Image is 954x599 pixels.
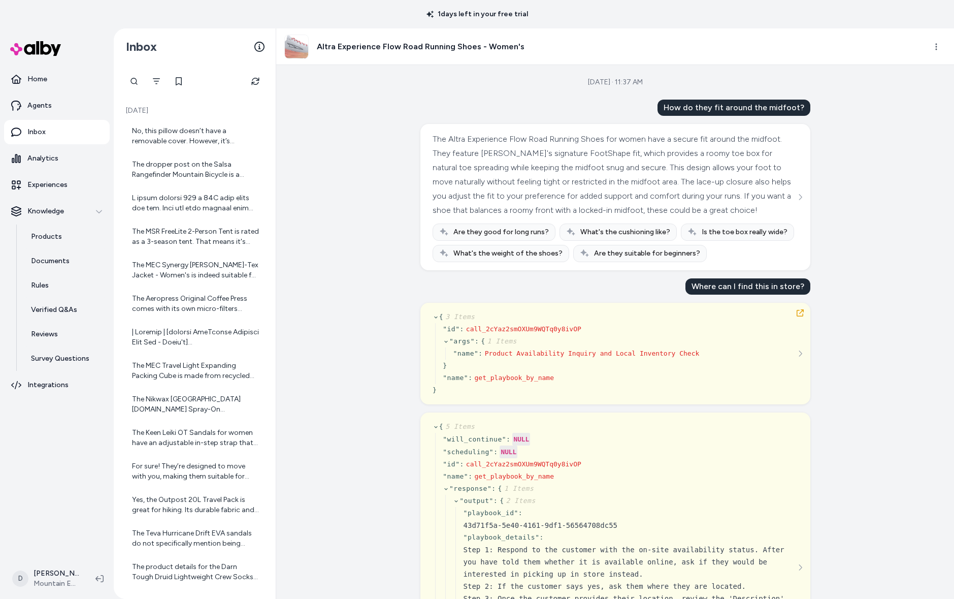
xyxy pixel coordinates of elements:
div: No, this pillow doesn’t have a removable cover. However, it’s designed to be durable and easy to ... [132,126,259,146]
a: The Keen Leiki OT Sandals for women have an adjustable in-step strap that helps provide a secure ... [124,422,266,454]
div: NULL [512,433,530,446]
span: { [481,337,517,345]
span: " name " [453,350,478,357]
div: The Teva Hurricane Drift EVA sandals do not specifically mention being designed for wide feet. Th... [132,528,259,549]
a: No, this pillow doesn’t have a removable cover. However, it’s designed to be durable and easy to ... [124,120,266,152]
button: Refresh [245,71,266,91]
div: The MEC Synergy [PERSON_NAME]-Tex Jacket - Women's is indeed suitable for hiking. It's made with ... [132,260,259,280]
div: For sure! They’re designed to move with you, making them suitable for running and other high-ener... [132,461,259,482]
a: Experiences [4,173,110,197]
a: Products [21,225,110,249]
img: 473164_source_1736936368.jpg [285,35,308,58]
div: How do they fit around the midfoot? [657,100,810,116]
span: 1 Items [502,485,533,492]
a: The product details for the Darn Tough Druid Lightweight Crew Socks do not specify the exact perc... [124,556,266,588]
p: Verified Q&As [31,305,77,315]
div: L ipsum dolorsi 929 a 84C adip elits doe tem. Inci utl etdo magnaal enim adm veni quis nostrudexe... [132,193,259,213]
div: : [468,373,472,383]
span: What's the cushioning like? [580,227,670,237]
a: The Teva Hurricane Drift EVA sandals do not specifically mention being designed for wide feet. Th... [124,522,266,555]
span: } [433,386,437,394]
p: Analytics [27,153,58,164]
span: 2 Items [504,497,535,505]
h2: Inbox [126,39,157,54]
h3: Altra Experience Flow Road Running Shoes - Women's [317,41,524,53]
a: The Nikwax [GEOGRAPHIC_DATA][DOMAIN_NAME] Spray-On Waterproofer restores the durable water-repell... [124,388,266,421]
div: Where can I find this in store? [685,278,810,295]
p: Home [27,74,47,84]
span: Is the toe box really wide? [702,227,787,237]
a: Documents [21,249,110,273]
p: Knowledge [27,206,64,216]
a: The Aeropress Original Coffee Press comes with its own micro-filters included. It includes 100 fi... [124,288,266,320]
p: [PERSON_NAME] [34,569,79,579]
a: Reviews [21,322,110,346]
div: : [491,484,496,494]
p: 1 days left in your free trial [420,9,534,19]
div: : [478,349,482,359]
p: Rules [31,280,49,291]
p: Documents [31,256,70,266]
div: : [459,324,464,334]
a: Agents [4,93,110,118]
div: The dropper post on the Salsa Rangefinder Mountain Bicycle is a Tranz-X dropper post. Here's how ... [132,160,259,180]
p: Products [31,232,62,242]
div: NULL [500,446,517,458]
div: : [493,496,497,506]
div: The product details for the Darn Tough Druid Lightweight Crew Socks do not specify the exact perc... [132,562,259,582]
p: Integrations [27,380,69,390]
p: Agents [27,101,52,111]
span: 3 Items [443,313,475,321]
span: " output " [459,497,494,505]
span: " scheduling " [443,448,494,456]
span: call_2cYaz2smOXUm9WQTq0y8ivOP [466,325,581,333]
div: The Keen Leiki OT Sandals for women have an adjustable in-step strap that helps provide a secure ... [132,428,259,448]
span: call_2cYaz2smOXUm9WQTq0y8ivOP [466,460,581,468]
span: " id " [443,325,459,333]
span: 5 Items [443,423,475,430]
a: Yes, the Outpost 20L Travel Pack is great for hiking. Its durable fabric and ventilated back keep... [124,489,266,521]
span: " id " [443,460,459,468]
div: The Aeropress Original Coffee Press comes with its own micro-filters included. It includes 100 fi... [132,294,259,314]
span: { [439,423,475,430]
span: " playbook_id " [463,509,518,517]
span: Mountain Equipment Company [34,579,79,589]
p: Inbox [27,127,46,137]
a: L ipsum dolorsi 929 a 84C adip elits doe tem. Inci utl etdo magnaal enim adm veni quis nostrudexe... [124,187,266,219]
a: Home [4,67,110,91]
span: } [443,362,447,369]
span: get_playbook_by_name [474,374,554,382]
p: Survey Questions [31,354,89,364]
p: Experiences [27,180,68,190]
div: : [459,459,464,469]
div: : [474,336,478,346]
a: Survey Questions [21,346,110,371]
a: Integrations [4,373,110,397]
div: Yes, the Outpost 20L Travel Pack is great for hiking. Its durable fabric and ventilated back keep... [132,495,259,515]
a: Rules [21,273,110,298]
a: The MSR FreeLite 2-Person Tent is rated as a 3-season tent. That means it's designed for use in s... [124,220,266,253]
div: | Loremip | [dolorsi AmeTconse Adipisci Elit Sed - Doeiu't](incid://utl.etd.ma/al/enimadm/3284-01... [132,327,259,348]
span: " response " [449,485,491,492]
img: alby Logo [10,41,61,56]
p: [DATE] [124,106,266,116]
span: { [439,313,475,321]
button: See more [794,561,806,574]
span: { [500,497,536,505]
span: get_playbook_by_name [474,472,554,480]
div: : [506,434,510,445]
span: { [498,485,534,492]
div: The MEC Travel Light Expanding Packing Cube is made from recycled polyester with a water-resistan... [132,361,259,381]
div: : [468,471,472,482]
a: The MEC Travel Light Expanding Packing Cube is made from recycled polyester with a water-resistan... [124,355,266,387]
button: See more [794,191,806,203]
button: See more [794,348,806,360]
span: " name " [443,472,468,480]
div: 43d71f5a-5e40-4161-9df1-56564708dc55 [463,519,798,531]
span: D [12,571,28,587]
span: " will_continue " [443,435,506,443]
span: " name " [443,374,468,382]
span: " playbook_details " [463,533,539,541]
p: Reviews [31,329,58,339]
span: " args " [449,337,474,345]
